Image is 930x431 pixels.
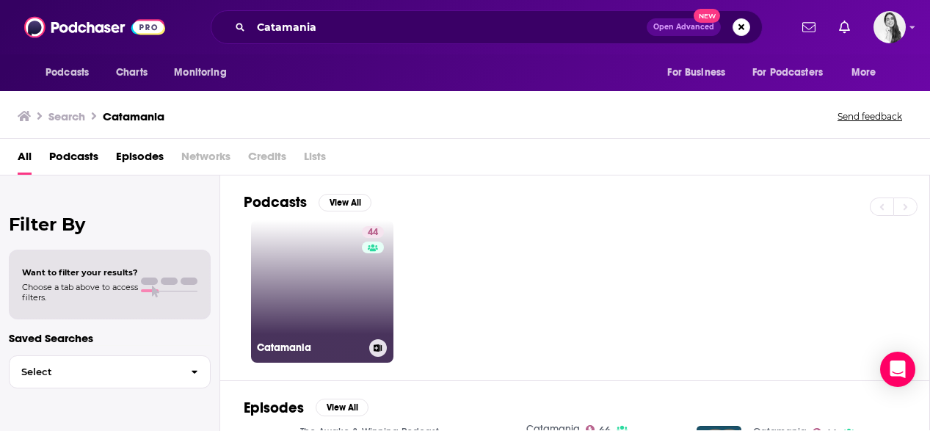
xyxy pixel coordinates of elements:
[244,399,304,417] h2: Episodes
[48,109,85,123] h3: Search
[851,62,876,83] span: More
[211,10,763,44] div: Search podcasts, credits, & more...
[244,193,371,211] a: PodcastsView All
[174,62,226,83] span: Monitoring
[10,367,179,377] span: Select
[873,11,906,43] span: Logged in as justina19148
[833,110,907,123] button: Send feedback
[752,62,823,83] span: For Podcasters
[796,15,821,40] a: Show notifications dropdown
[304,145,326,175] span: Lists
[35,59,108,87] button: open menu
[18,145,32,175] a: All
[667,62,725,83] span: For Business
[244,399,368,417] a: EpisodesView All
[9,355,211,388] button: Select
[368,225,378,240] span: 44
[694,9,720,23] span: New
[873,11,906,43] img: User Profile
[24,13,165,41] img: Podchaser - Follow, Share and Rate Podcasts
[244,193,307,211] h2: Podcasts
[841,59,895,87] button: open menu
[833,15,856,40] a: Show notifications dropdown
[49,145,98,175] a: Podcasts
[116,145,164,175] a: Episodes
[251,15,647,39] input: Search podcasts, credits, & more...
[9,331,211,345] p: Saved Searches
[257,341,363,354] h3: Catamania
[22,282,138,303] span: Choose a tab above to access filters.
[251,220,393,363] a: 44Catamania
[647,18,721,36] button: Open AdvancedNew
[319,194,371,211] button: View All
[657,59,744,87] button: open menu
[9,214,211,235] h2: Filter By
[46,62,89,83] span: Podcasts
[106,59,156,87] a: Charts
[22,267,138,278] span: Want to filter your results?
[103,109,164,123] h3: Catamania
[873,11,906,43] button: Show profile menu
[362,226,384,238] a: 44
[248,145,286,175] span: Credits
[316,399,368,416] button: View All
[116,62,148,83] span: Charts
[164,59,245,87] button: open menu
[743,59,844,87] button: open menu
[181,145,230,175] span: Networks
[653,23,714,31] span: Open Advanced
[880,352,915,387] div: Open Intercom Messenger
